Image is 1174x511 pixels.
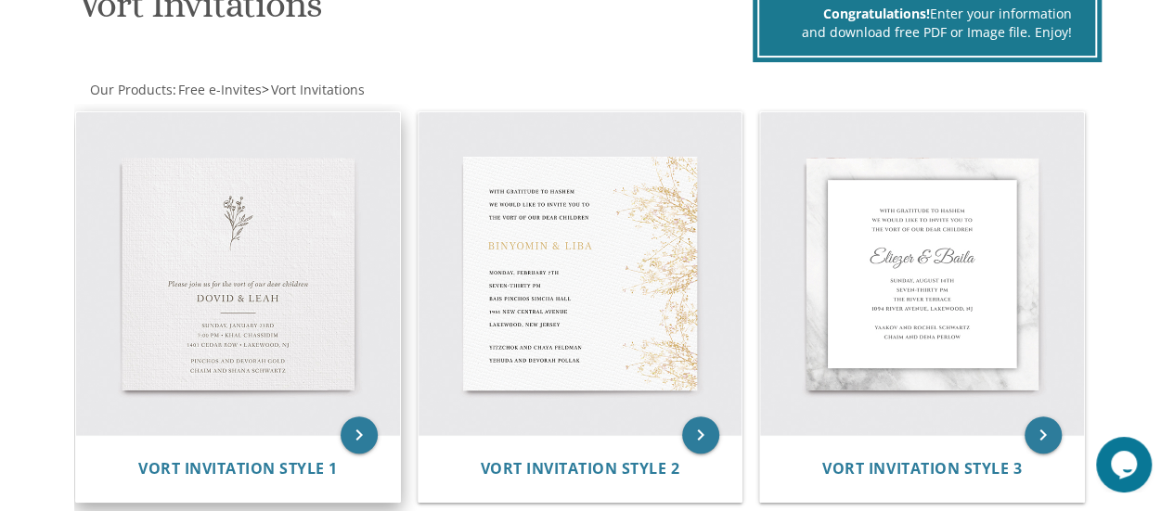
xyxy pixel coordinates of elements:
[481,458,680,479] span: Vort Invitation Style 2
[481,460,680,478] a: Vort Invitation Style 2
[262,81,365,98] span: >
[1025,416,1062,454] a: keyboard_arrow_right
[88,81,173,98] a: Our Products
[822,458,1022,479] span: Vort Invitation Style 3
[419,112,742,436] img: Vort Invitation Style 2
[760,112,1084,436] img: Vort Invitation Style 3
[138,460,338,478] a: Vort Invitation Style 1
[271,81,365,98] span: Vort Invitations
[138,458,338,479] span: Vort Invitation Style 1
[682,416,719,454] a: keyboard_arrow_right
[269,81,365,98] a: Vort Invitations
[823,5,930,22] span: Congratulations!
[1096,437,1155,492] iframe: chat widget
[341,416,378,454] a: keyboard_arrow_right
[176,81,262,98] a: Free e-Invites
[76,112,400,436] img: Vort Invitation Style 1
[178,81,262,98] span: Free e-Invites
[74,81,587,99] div: :
[782,23,1072,42] div: and download free PDF or Image file. Enjoy!
[822,460,1022,478] a: Vort Invitation Style 3
[782,5,1072,23] div: Enter your information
